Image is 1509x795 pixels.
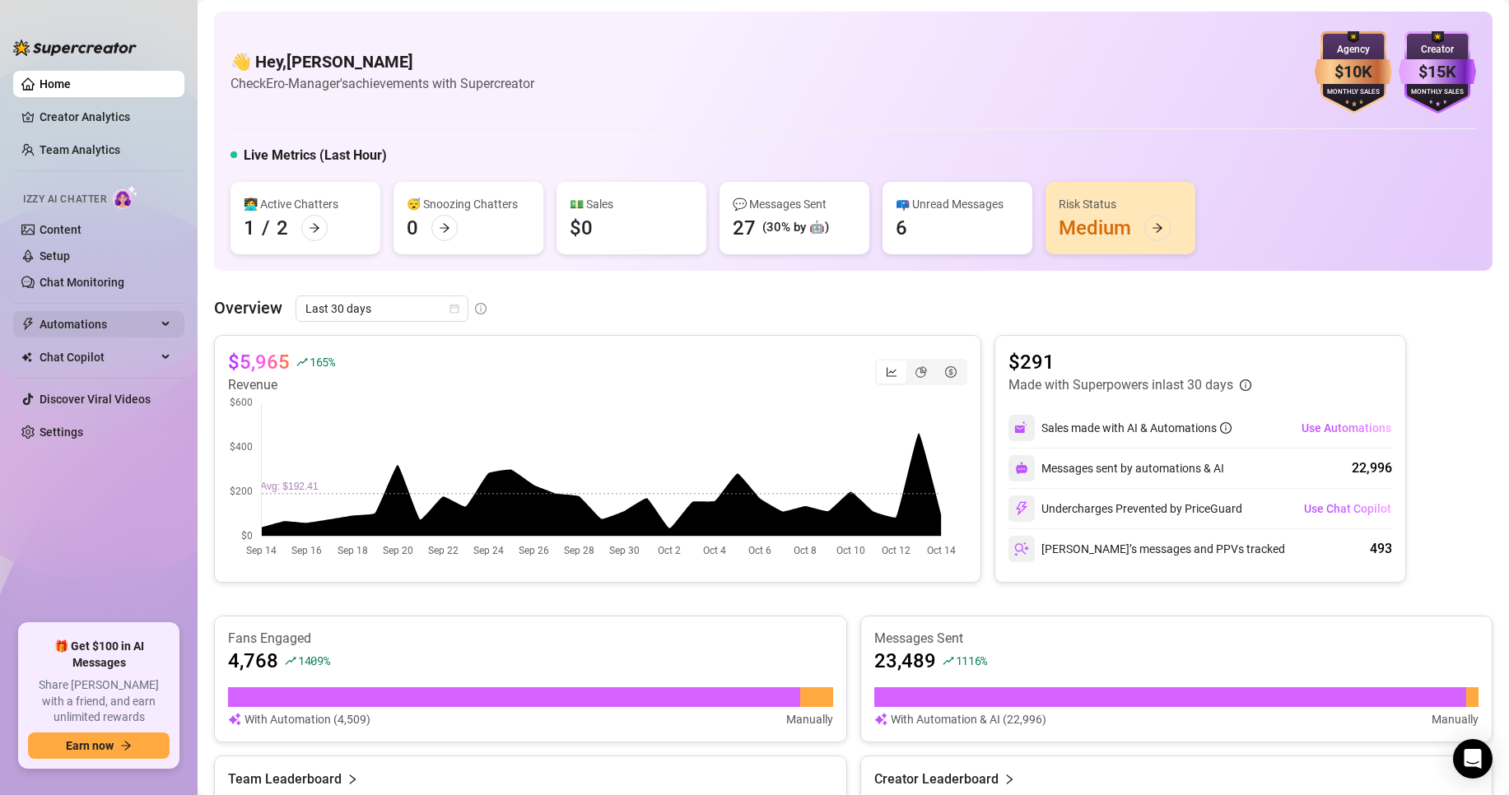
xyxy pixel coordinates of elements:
[1315,87,1392,98] div: Monthly Sales
[762,218,829,238] div: (30% by 🤖)
[228,648,278,674] article: 4,768
[1315,42,1392,58] div: Agency
[40,143,120,156] a: Team Analytics
[40,344,156,370] span: Chat Copilot
[231,73,534,94] article: Check Ero-Manager's achievements with Supercreator
[13,40,137,56] img: logo-BBDzfeDw.svg
[1453,739,1493,779] div: Open Intercom Messenger
[40,393,151,406] a: Discover Viral Videos
[1008,536,1285,562] div: [PERSON_NAME]’s messages and PPVs tracked
[407,195,530,213] div: 😴 Snoozing Chatters
[1008,349,1251,375] article: $291
[113,185,138,209] img: AI Chatter
[896,195,1019,213] div: 📪 Unread Messages
[874,630,1479,648] article: Messages Sent
[228,769,342,789] article: Team Leaderboard
[40,104,171,130] a: Creator Analytics
[475,303,487,314] span: info-circle
[1014,501,1029,516] img: svg%3e
[28,639,170,671] span: 🎁 Get $100 in AI Messages
[786,710,833,728] article: Manually
[347,769,358,789] span: right
[1303,495,1392,522] button: Use Chat Copilot
[449,304,459,314] span: calendar
[1399,31,1476,114] img: purple-badge-B9DA21FR.svg
[874,648,936,674] article: 23,489
[296,356,308,368] span: rise
[40,425,83,439] a: Settings
[277,215,288,241] div: 2
[1220,422,1232,434] span: info-circle
[40,311,156,337] span: Automations
[28,732,170,759] button: Earn nowarrow-right
[1240,379,1251,391] span: info-circle
[23,192,106,207] span: Izzy AI Chatter
[874,710,887,728] img: svg%3e
[228,375,335,395] article: Revenue
[1008,495,1242,522] div: Undercharges Prevented by PriceGuard
[244,146,387,165] h5: Live Metrics (Last Hour)
[570,215,593,241] div: $0
[1059,195,1182,213] div: Risk Status
[896,215,907,241] div: 6
[1152,222,1163,234] span: arrow-right
[1015,462,1028,475] img: svg%3e
[21,318,35,331] span: thunderbolt
[244,215,255,241] div: 1
[733,195,856,213] div: 💬 Messages Sent
[886,366,897,378] span: line-chart
[1304,502,1391,515] span: Use Chat Copilot
[1315,59,1392,85] div: $10K
[66,739,114,752] span: Earn now
[228,349,290,375] article: $5,965
[891,710,1046,728] article: With Automation & AI (22,996)
[40,249,70,263] a: Setup
[439,222,450,234] span: arrow-right
[309,222,320,234] span: arrow-right
[1014,421,1029,435] img: svg%3e
[1014,542,1029,556] img: svg%3e
[733,215,756,241] div: 27
[228,630,833,648] article: Fans Engaged
[1004,769,1015,789] span: right
[231,50,534,73] h4: 👋 Hey, [PERSON_NAME]
[1370,539,1392,559] div: 493
[120,740,132,751] span: arrow-right
[245,710,370,728] article: With Automation (4,509)
[298,653,330,668] span: 1409 %
[285,655,296,667] span: rise
[244,195,367,213] div: 👩‍💻 Active Chatters
[943,655,954,667] span: rise
[1432,710,1479,728] article: Manually
[570,195,693,213] div: 💵 Sales
[1399,59,1476,85] div: $15K
[228,710,241,728] img: svg%3e
[28,677,170,726] span: Share [PERSON_NAME] with a friend, and earn unlimited rewards
[956,653,988,668] span: 1116 %
[1352,458,1392,478] div: 22,996
[945,366,957,378] span: dollar-circle
[1399,42,1476,58] div: Creator
[1399,87,1476,98] div: Monthly Sales
[874,769,999,789] article: Creator Leaderboard
[875,359,967,385] div: segmented control
[1008,455,1224,481] div: Messages sent by automations & AI
[310,354,335,370] span: 165 %
[1041,419,1232,437] div: Sales made with AI & Automations
[305,296,459,321] span: Last 30 days
[40,77,71,91] a: Home
[21,351,32,363] img: Chat Copilot
[214,295,282,320] article: Overview
[1008,375,1233,395] article: Made with Superpowers in last 30 days
[40,223,82,236] a: Content
[1301,415,1392,441] button: Use Automations
[1302,421,1391,435] span: Use Automations
[915,366,927,378] span: pie-chart
[40,276,124,289] a: Chat Monitoring
[1315,31,1392,114] img: bronze-badge-qSZam9Wu.svg
[407,215,418,241] div: 0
